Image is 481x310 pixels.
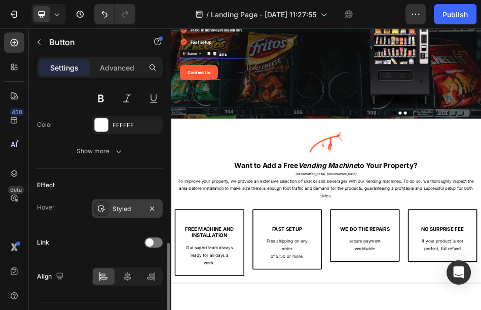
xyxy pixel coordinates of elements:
div: 450 [10,108,24,116]
div: Undo/Redo [94,4,135,24]
div: Beta [8,186,24,194]
button: Dot [436,180,442,186]
p: Button [49,36,135,48]
div: Open Intercom Messenger [447,260,471,285]
strong: Want to Add a Free [125,278,249,294]
div: Link [37,238,49,247]
iframe: Design area [171,20,481,284]
div: Effect [37,181,55,190]
div: Color [37,120,53,129]
button: Show more [37,142,163,160]
button: Dot [447,180,453,186]
div: Styled [113,204,142,214]
div: Publish [442,9,468,20]
strong: Vending Machine [249,278,365,294]
span: / [206,9,209,20]
strong: [GEOGRAPHIC_DATA], [GEOGRAPHIC_DATA] [245,299,364,306]
button: Publish [434,4,476,24]
div: Show more [77,146,124,156]
span: Landing Page - [DATE] 11:27:55 [211,9,316,20]
img: gempages_581585180947382867-e71348e6-199b-4401-9e3f-5cfb3605a316.png [271,206,337,272]
div: Align [37,270,66,284]
p: Settings [50,62,79,73]
div: Hover [37,203,55,212]
p: Advanced [100,62,134,73]
button: Carousel Back Arrow [310,50,338,78]
button: Dot [457,180,463,186]
div: FFFFFF [113,121,160,130]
